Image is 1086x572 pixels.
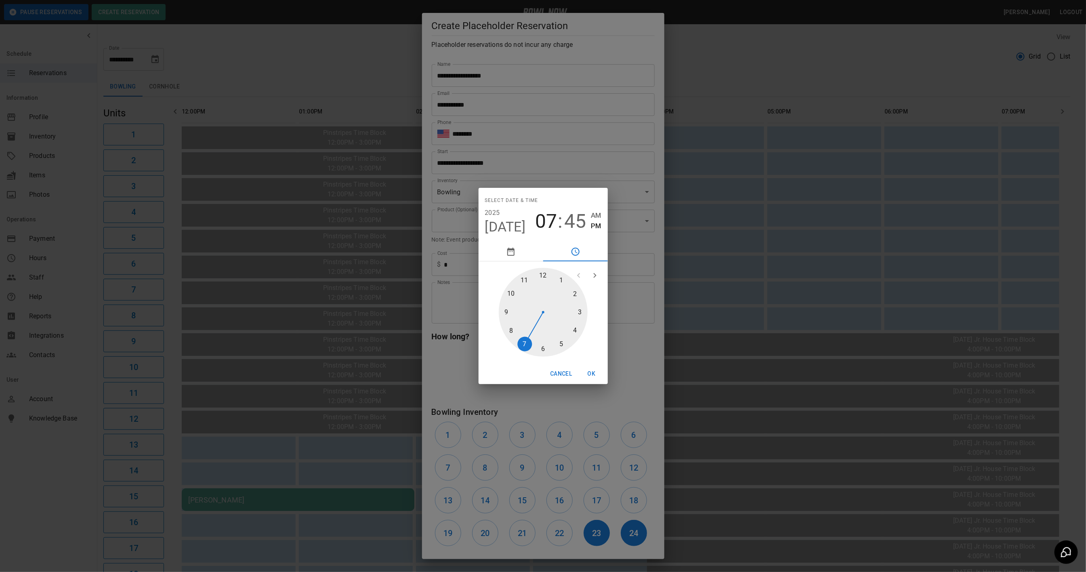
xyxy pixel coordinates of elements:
[485,207,500,219] button: 2025
[591,221,601,231] button: PM
[591,210,601,221] button: AM
[547,366,575,381] button: Cancel
[558,210,563,233] span: :
[479,242,543,261] button: pick date
[543,242,608,261] button: pick time
[587,267,603,284] button: open next view
[579,366,605,381] button: OK
[564,210,586,233] button: 45
[485,219,526,236] button: [DATE]
[485,194,538,207] span: Select date & time
[535,210,557,233] button: 07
